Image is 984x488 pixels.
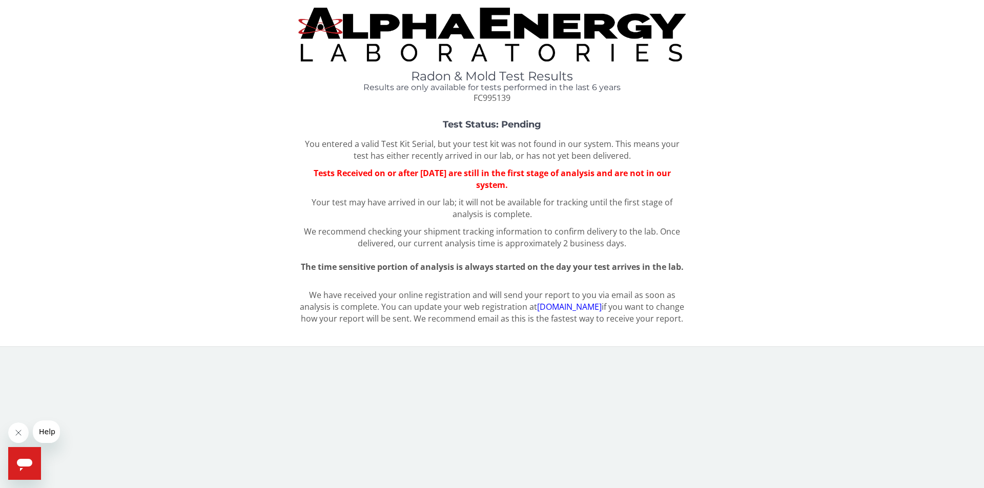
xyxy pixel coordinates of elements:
iframe: Button to launch messaging window [8,447,41,480]
h1: Radon & Mold Test Results [298,70,686,83]
span: Once delivered, our current analysis time is approximately 2 business days. [358,226,680,249]
p: We have received your online registration and will send your report to you via email as soon as a... [298,289,686,325]
strong: Test Status: Pending [443,119,541,130]
iframe: Message from company [33,420,60,443]
img: TightCrop.jpg [298,8,686,61]
iframe: Close message [8,422,29,443]
span: Tests Received on or after [DATE] are still in the first stage of analysis and are not in our sys... [314,167,671,190]
h4: Results are only available for tests performed in the last 6 years [298,83,686,92]
a: [DOMAIN_NAME] [537,301,602,312]
span: The time sensitive portion of analysis is always started on the day your test arrives in the lab. [301,261,684,272]
span: FC995139 [474,92,510,103]
p: Your test may have arrived in our lab; it will not be available for tracking until the first stag... [298,197,686,220]
p: You entered a valid Test Kit Serial, but your test kit was not found in our system. This means yo... [298,138,686,162]
span: We recommend checking your shipment tracking information to confirm delivery to the lab. [304,226,658,237]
